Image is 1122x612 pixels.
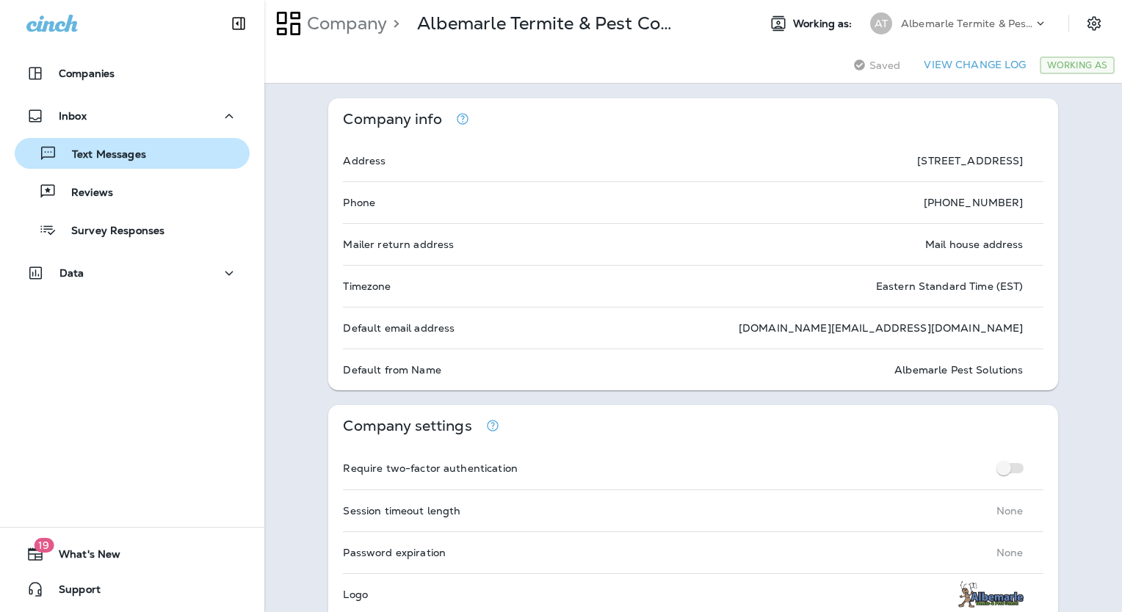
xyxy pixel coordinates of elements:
[894,364,1023,376] p: Albemarle Pest Solutions
[343,462,518,474] p: Require two-factor authentication
[343,197,375,208] p: Phone
[44,548,120,566] span: What's New
[343,155,386,167] p: Address
[343,505,460,517] p: Session timeout length
[15,258,250,288] button: Data
[739,322,1024,334] p: [DOMAIN_NAME][EMAIL_ADDRESS][DOMAIN_NAME]
[34,538,54,553] span: 19
[958,581,1024,608] img: albemarle-pest-site-logo%20PRF1%20(1).png
[15,539,250,569] button: 19What's New
[387,12,399,34] p: >
[218,9,259,38] button: Collapse Sidebar
[57,225,164,238] p: Survey Responses
[1081,10,1107,37] button: Settings
[917,155,1023,167] p: [STREET_ADDRESS]
[793,18,855,30] span: Working as:
[59,68,115,79] p: Companies
[343,238,454,250] p: Mailer return address
[1040,57,1115,74] div: Working As
[15,214,250,245] button: Survey Responses
[417,12,673,34] p: Albemarle Termite & Pest Control
[343,280,391,292] p: Timezone
[44,583,101,601] span: Support
[59,110,87,122] p: Inbox
[901,18,1033,29] p: Albemarle Termite & Pest Control
[924,197,1024,208] p: [PHONE_NUMBER]
[15,575,250,604] button: Support
[925,238,1024,250] p: Mail house address
[343,364,441,376] p: Default from Name
[918,54,1032,76] button: View Change Log
[996,505,1024,517] p: None
[869,59,901,71] span: Saved
[996,547,1024,558] p: None
[343,589,368,600] p: Logo
[343,420,471,432] p: Company settings
[57,148,146,162] p: Text Messages
[15,101,250,131] button: Inbox
[59,267,84,279] p: Data
[301,12,387,34] p: Company
[343,547,446,558] p: Password expiration
[57,186,113,200] p: Reviews
[15,176,250,207] button: Reviews
[876,280,1024,292] p: Eastern Standard Time (EST)
[870,12,892,34] div: AT
[15,138,250,169] button: Text Messages
[343,322,455,334] p: Default email address
[343,113,442,125] p: Company info
[15,59,250,88] button: Companies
